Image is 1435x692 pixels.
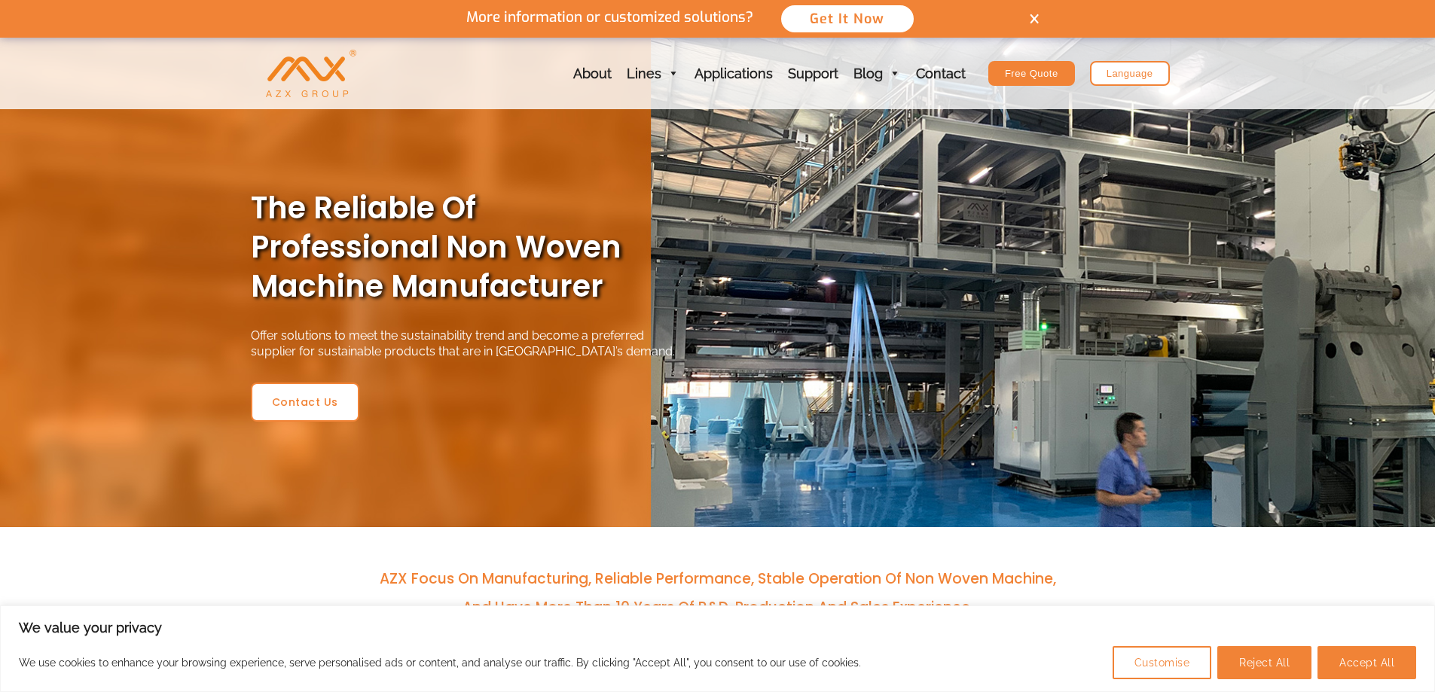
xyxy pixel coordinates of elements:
p: We value your privacy [19,619,1416,637]
a: Lines [619,38,687,109]
a: AZX Nonwoven Machine [266,66,356,80]
a: Language [1090,61,1170,86]
a: Support [780,38,846,109]
a: Contact Us [251,383,359,422]
button: Customise [1113,646,1212,679]
a: Contact [908,38,973,109]
p: More information or customized solutions? [453,9,766,26]
button: Reject All [1217,646,1311,679]
a: Free Quote [988,61,1075,86]
a: About [566,38,619,109]
div: Offer solutions to meet the sustainability trend and become a preferred supplier for sustainable ... [251,313,688,375]
button: Accept All [1317,646,1416,679]
h2: The Reliable of Professional Non Woven Machine Manufacturer [251,188,688,306]
h2: AZX focus on manufacturing, reliable performance, stable operation of non woven machine, and have... [371,565,1064,622]
a: Blog [846,38,908,109]
span: Contact Us [272,397,338,407]
p: We use cookies to enhance your browsing experience, serve personalised ads or content, and analys... [19,654,861,672]
button: Get It Now [780,4,915,34]
a: Applications [687,38,780,109]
